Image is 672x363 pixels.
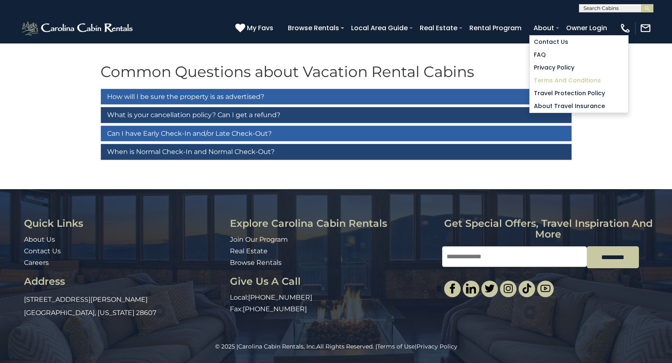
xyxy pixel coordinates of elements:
a: About Travel Insurance [530,100,628,113]
h3: Quick Links [24,218,224,229]
a: Local Area Guide [347,21,412,35]
p: Local: [230,293,436,303]
a: Privacy Policy [530,61,628,74]
a: Contact Us [24,247,61,255]
a: Real Estate [230,247,268,255]
img: tiktok.svg [522,284,532,293]
h3: Give Us A Call [230,276,436,287]
img: linkedin-single.svg [466,284,476,293]
p: Fax: [230,305,436,314]
h3: Address [24,276,224,287]
a: Travel Protection Policy [530,87,628,100]
a: Join Our Program [230,236,288,243]
a: Contact Us [530,36,628,48]
a: How will I be sure the property is as advertised? [101,89,572,105]
a: About [529,21,558,35]
img: phone-regular-white.png [619,22,631,34]
a: What is your cancellation policy? Can I get a refund? [101,107,572,123]
a: About Us [24,236,55,243]
a: Privacy Policy [416,343,457,350]
a: [PHONE_NUMBER] [248,293,312,301]
a: [PHONE_NUMBER] [243,305,307,313]
a: FAQ [530,48,628,61]
img: mail-regular-white.png [640,22,651,34]
img: White-1-2.png [21,20,135,36]
h3: Explore Carolina Cabin Rentals [230,218,436,229]
h1: Common Questions about Vacation Rental Cabins [100,64,572,80]
a: Careers [24,259,49,267]
img: youtube-light.svg [540,284,550,293]
a: Terms of Use [377,343,415,350]
span: My Favs [247,23,273,33]
img: twitter-single.svg [485,284,495,293]
a: Terms and Conditions [530,74,628,87]
img: instagram-single.svg [503,284,513,293]
h3: Get special offers, travel inspiration and more [442,218,654,240]
a: Rental Program [465,21,526,35]
a: My Favs [235,23,275,34]
a: Carolina Cabin Rentals, Inc. [238,343,316,350]
a: Browse Rentals [230,259,282,267]
a: Owner Login [562,21,611,35]
a: Real Estate [416,21,462,35]
a: Browse Rentals [284,21,343,35]
a: Can I have Early Check-In and/or Late Check-Out? [101,126,572,142]
a: When is Normal Check-In and Normal Check-Out? [101,144,572,160]
img: facebook-single.svg [447,284,457,293]
p: [STREET_ADDRESS][PERSON_NAME] [GEOGRAPHIC_DATA], [US_STATE] 28607 [24,293,224,320]
span: © 2025 | [215,343,316,350]
p: All Rights Reserved. | | [19,342,653,351]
